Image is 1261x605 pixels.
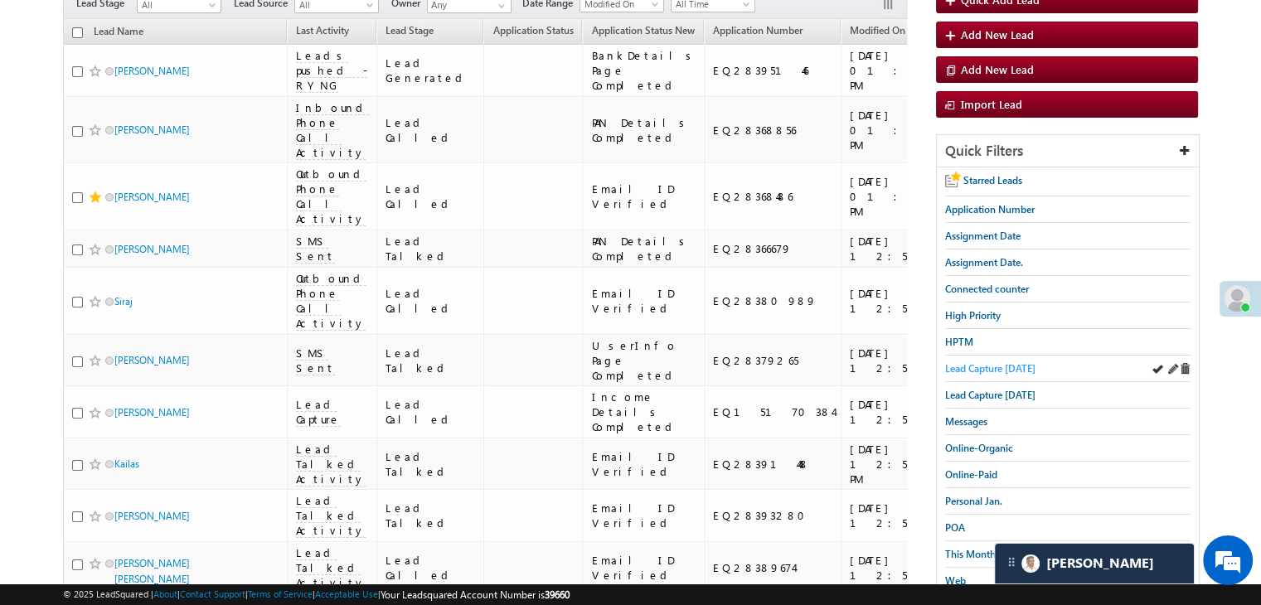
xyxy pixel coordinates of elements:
[850,108,952,152] div: [DATE] 01:00 PM
[850,501,952,530] div: [DATE] 12:50 PM
[850,286,952,316] div: [DATE] 12:55 PM
[591,338,696,383] div: UserInfo Page Completed
[945,336,973,348] span: HPTM
[114,354,190,366] a: [PERSON_NAME]
[386,56,477,85] div: Lead Generated
[114,295,133,307] a: Siraj
[591,181,696,211] div: Email ID Verified
[386,501,477,530] div: Lead Talked
[386,24,434,36] span: Lead Stage
[114,457,139,470] a: Kailas
[386,553,477,583] div: Lead Called
[591,449,696,479] div: Email ID Verified
[945,309,1001,322] span: High Priority
[850,442,952,486] div: [DATE] 12:51 PM
[114,191,190,203] a: [PERSON_NAME]
[591,286,696,316] div: Email ID Verified
[248,588,313,599] a: Terms of Service
[72,27,83,38] input: Check all records
[945,442,1013,454] span: Online-Organic
[545,588,570,601] span: 39660
[945,548,996,560] span: This Month
[583,22,702,43] a: Application Status New
[713,404,833,419] div: EQ15170384
[945,468,997,481] span: Online-Paid
[296,167,366,226] span: Outbound Phone Call Activity
[591,115,696,145] div: PAN Details Completed
[386,115,477,145] div: Lead Called
[850,397,952,427] div: [DATE] 12:54 PM
[591,390,696,434] div: Income Details Completed
[377,22,442,43] a: Lead Stage
[945,574,966,587] span: Web
[1005,555,1018,569] img: carter-drag
[296,346,335,375] span: SMS Sent
[850,234,952,264] div: [DATE] 12:58 PM
[850,24,905,36] span: Modified On
[945,389,1035,401] span: Lead Capture [DATE]
[713,189,833,204] div: EQ28368486
[713,560,833,575] div: EQ28389674
[114,123,190,136] a: [PERSON_NAME]
[963,174,1022,186] span: Starred Leads
[114,243,190,255] a: [PERSON_NAME]
[153,588,177,599] a: About
[994,543,1195,584] div: carter-dragCarter[PERSON_NAME]
[961,62,1034,76] span: Add New Lead
[296,493,366,538] span: Lead Talked Activity
[591,234,696,264] div: PAN Details Completed
[296,442,366,486] span: Lead Talked Activity
[386,234,477,264] div: Lead Talked
[945,521,965,534] span: POA
[386,346,477,375] div: Lead Talked
[945,283,1029,295] span: Connected counter
[945,362,1035,375] span: Lead Capture [DATE]
[713,353,833,368] div: EQ28379265
[1021,554,1040,573] img: Carter
[713,457,833,472] div: EQ28391448
[945,415,987,428] span: Messages
[850,346,952,375] div: [DATE] 12:54 PM
[296,100,369,160] span: Inbound Phone Call Activity
[114,65,190,77] a: [PERSON_NAME]
[381,588,570,601] span: Your Leadsquared Account Number is
[961,97,1022,111] span: Import Lead
[484,22,581,43] a: Application Status
[713,241,833,256] div: EQ28366679
[296,271,366,331] span: Outbound Phone Call Activity
[114,557,190,585] a: [PERSON_NAME] [PERSON_NAME]
[850,174,952,219] div: [DATE] 01:00 PM
[296,48,367,93] span: Leads pushed - RYNG
[945,230,1021,242] span: Assignment Date
[850,48,952,93] div: [DATE] 01:01 PM
[63,587,570,603] span: © 2025 LeadSquared | | | | |
[296,545,366,590] span: Lead Talked Activity
[591,553,696,583] div: Email ID Verified
[713,293,833,308] div: EQ28380989
[841,22,914,43] a: Modified On
[114,406,190,419] a: [PERSON_NAME]
[85,22,152,44] a: Lead Name
[492,24,573,36] span: Application Status
[386,449,477,479] div: Lead Talked
[1046,555,1154,571] span: Carter
[945,256,1023,269] span: Assignment Date.
[296,234,335,264] span: SMS Sent
[945,203,1035,215] span: Application Number
[315,588,378,599] a: Acceptable Use
[945,495,1002,507] span: Personal Jan.
[591,24,694,36] span: Application Status New
[850,553,952,583] div: [DATE] 12:50 PM
[386,397,477,427] div: Lead Called
[705,22,811,43] a: Application Number
[713,63,833,78] div: EQ28395146
[591,501,696,530] div: Email ID Verified
[713,123,833,138] div: EQ28368856
[288,22,357,43] a: Last Activity
[713,508,833,523] div: EQ28393280
[386,286,477,316] div: Lead Called
[114,510,190,522] a: [PERSON_NAME]
[937,135,1199,167] div: Quick Filters
[713,24,803,36] span: Application Number
[961,27,1034,41] span: Add New Lead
